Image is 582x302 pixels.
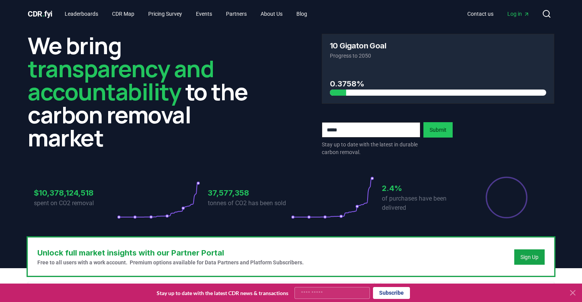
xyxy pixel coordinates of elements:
[106,7,140,21] a: CDR Map
[382,194,465,212] p: of purchases have been delivered
[322,141,420,156] p: Stay up to date with the latest in durable carbon removal.
[208,187,291,199] h3: 37,577,358
[220,7,253,21] a: Partners
[423,122,453,138] button: Submit
[28,53,214,107] span: transparency and accountability
[208,199,291,208] p: tonnes of CO2 has been sold
[28,34,260,149] h2: We bring to the carbon removal market
[520,253,539,261] a: Sign Up
[290,7,313,21] a: Blog
[34,199,117,208] p: spent on CO2 removal
[330,42,386,50] h3: 10 Gigaton Goal
[382,183,465,194] h3: 2.4%
[37,247,304,259] h3: Unlock full market insights with our Partner Portal
[507,10,530,18] span: Log in
[28,8,52,19] a: CDR.fyi
[514,249,545,265] button: Sign Up
[501,7,536,21] a: Log in
[330,78,546,90] h3: 0.3758%
[254,7,289,21] a: About Us
[461,7,536,21] nav: Main
[42,9,45,18] span: .
[59,7,313,21] nav: Main
[34,187,117,199] h3: $10,378,124,518
[59,7,104,21] a: Leaderboards
[190,7,218,21] a: Events
[330,52,546,60] p: Progress to 2050
[461,7,500,21] a: Contact us
[142,7,188,21] a: Pricing Survey
[37,259,304,266] p: Free to all users with a work account. Premium options available for Data Partners and Platform S...
[28,9,52,18] span: CDR fyi
[485,176,528,219] div: Percentage of sales delivered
